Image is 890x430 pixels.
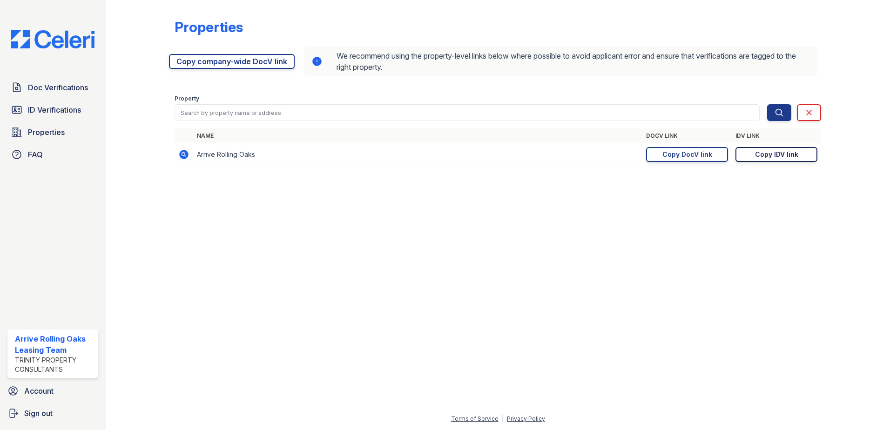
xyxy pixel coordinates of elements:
span: ID Verifications [28,104,81,115]
a: Terms of Service [451,415,499,422]
a: Privacy Policy [507,415,545,422]
span: Doc Verifications [28,82,88,93]
span: FAQ [28,149,43,160]
a: Sign out [4,404,102,423]
div: Trinity Property Consultants [15,356,94,374]
td: Arrive Rolling Oaks [193,143,642,166]
th: DocV Link [642,128,732,143]
span: Properties [28,127,65,138]
th: Name [193,128,642,143]
span: Account [24,385,54,396]
a: FAQ [7,145,98,164]
span: Sign out [24,408,53,419]
label: Property [175,95,199,102]
a: Doc Verifications [7,78,98,97]
a: Account [4,382,102,400]
div: Properties [175,19,243,35]
div: Arrive Rolling Oaks Leasing Team [15,333,94,356]
a: Copy company-wide DocV link [169,54,295,69]
a: Copy IDV link [735,147,817,162]
a: Copy DocV link [646,147,728,162]
a: Properties [7,123,98,141]
th: IDV Link [732,128,821,143]
input: Search by property name or address [175,104,760,121]
div: Copy IDV link [755,150,798,159]
div: | [502,415,504,422]
div: Copy DocV link [662,150,712,159]
a: ID Verifications [7,101,98,119]
img: CE_Logo_Blue-a8612792a0a2168367f1c8372b55b34899dd931a85d93a1a3d3e32e68fde9ad4.png [4,30,102,48]
div: We recommend using the property-level links below where possible to avoid applicant error and ens... [304,47,817,76]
